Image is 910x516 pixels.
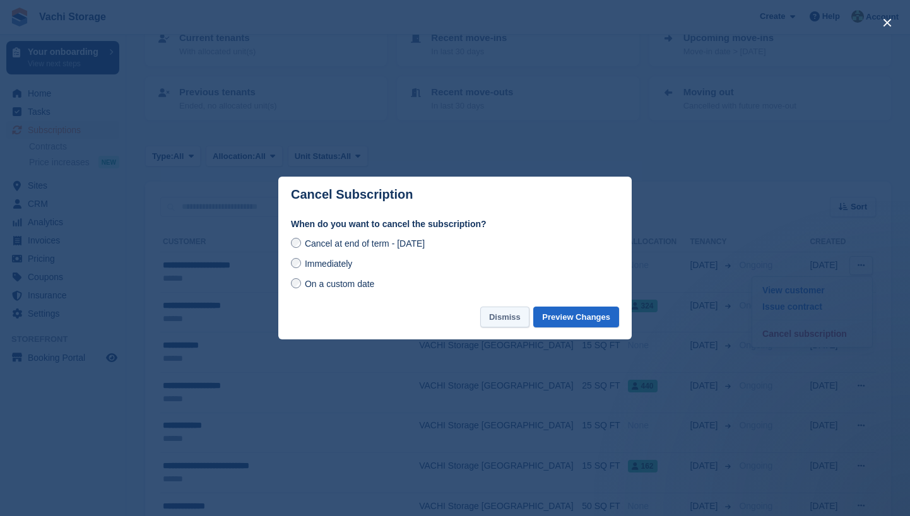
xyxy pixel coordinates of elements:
[305,279,375,289] span: On a custom date
[291,187,413,202] p: Cancel Subscription
[480,307,529,327] button: Dismiss
[533,307,619,327] button: Preview Changes
[305,259,352,269] span: Immediately
[291,278,301,288] input: On a custom date
[305,238,425,249] span: Cancel at end of term - [DATE]
[291,258,301,268] input: Immediately
[877,13,897,33] button: close
[291,238,301,248] input: Cancel at end of term - [DATE]
[291,218,619,231] label: When do you want to cancel the subscription?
